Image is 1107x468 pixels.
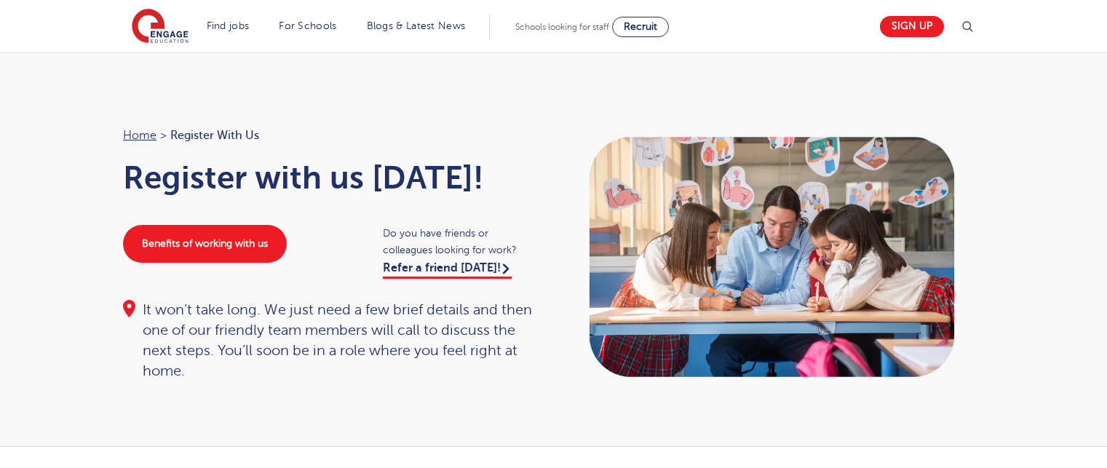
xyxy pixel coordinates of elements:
span: Schools looking for staff [515,22,609,32]
a: Blogs & Latest News [367,20,466,31]
span: Recruit [624,21,657,32]
a: For Schools [279,20,336,31]
a: Home [123,129,156,142]
a: Sign up [880,16,944,37]
nav: breadcrumb [123,126,539,145]
a: Refer a friend [DATE]! [383,261,512,279]
div: It won’t take long. We just need a few brief details and then one of our friendly team members wi... [123,300,539,381]
span: Register with us [170,126,259,145]
a: Benefits of working with us [123,225,287,263]
a: Find jobs [207,20,250,31]
span: Do you have friends or colleagues looking for work? [383,225,539,258]
h1: Register with us [DATE]! [123,159,539,196]
a: Recruit [612,17,669,37]
span: > [160,129,167,142]
img: Engage Education [132,9,189,45]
